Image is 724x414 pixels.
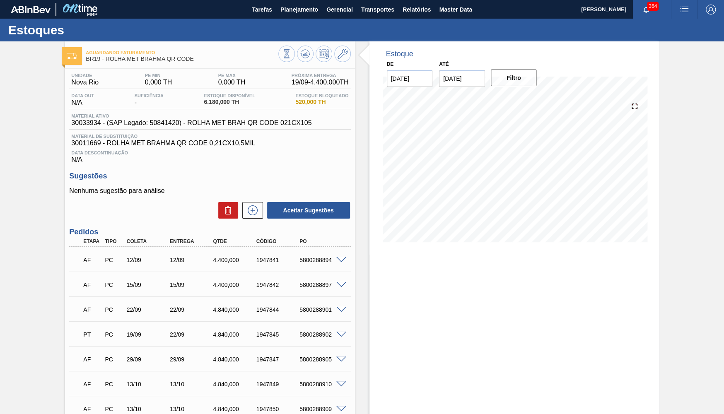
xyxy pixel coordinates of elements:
div: - [133,93,166,106]
div: 29/09/2025 [168,356,216,363]
span: 6.180,000 TH [204,99,255,105]
div: 1947841 [254,257,302,263]
span: BR19 - ROLHA MET BRAHMA QR CODE [86,56,278,62]
div: Estoque [386,50,413,58]
span: Master Data [439,5,472,14]
button: Visão Geral dos Estoques [278,46,295,62]
div: 4.840,000 [211,306,259,313]
span: Próxima Entrega [292,73,349,78]
label: De [387,61,394,67]
span: Nova Rio [71,79,99,86]
div: 15/09/2025 [168,282,216,288]
div: Pedido em Trânsito [81,325,103,344]
div: 12/09/2025 [125,257,173,263]
p: AF [83,406,101,412]
button: Atualizar Gráfico [297,46,314,62]
div: 22/09/2025 [125,306,173,313]
span: 19/09 - 4.400,000 TH [292,79,349,86]
h3: Pedidos [69,228,350,236]
span: PE MAX [218,73,246,78]
h1: Estoques [8,25,155,35]
div: N/A [69,93,96,106]
p: AF [83,282,101,288]
div: 13/10/2025 [168,381,216,388]
div: Pedido de Compra [103,306,125,313]
div: Pedido de Compra [103,257,125,263]
span: 0,000 TH [218,79,246,86]
div: Aguardando Faturamento [81,276,103,294]
div: 1947845 [254,331,302,338]
div: Coleta [125,238,173,244]
span: Data Descontinuação [71,150,348,155]
div: Entrega [168,238,216,244]
div: 5800288894 [297,257,345,263]
div: 5800288902 [297,331,345,338]
div: Pedido de Compra [103,381,125,388]
div: PO [297,238,345,244]
span: Tarefas [252,5,272,14]
div: Pedido de Compra [103,406,125,412]
div: 4.400,000 [211,282,259,288]
p: AF [83,306,101,313]
span: Aguardando Faturamento [86,50,278,55]
div: 22/09/2025 [168,331,216,338]
span: Material de Substituição [71,134,348,139]
span: Data out [71,93,94,98]
div: 5800288897 [297,282,345,288]
span: Planejamento [280,5,318,14]
div: Qtde [211,238,259,244]
div: 12/09/2025 [168,257,216,263]
div: Nova sugestão [238,202,263,219]
div: 19/09/2025 [125,331,173,338]
div: Pedido de Compra [103,331,125,338]
div: Pedido de Compra [103,356,125,363]
p: AF [83,356,101,363]
p: AF [83,381,101,388]
span: 30011669 - ROLHA MET BRAHMA QR CODE 0,21CX10,5MIL [71,140,348,147]
div: Aguardando Faturamento [81,251,103,269]
label: Até [439,61,449,67]
span: 0,000 TH [145,79,172,86]
span: 364 [647,2,659,11]
input: dd/mm/yyyy [439,70,485,87]
span: Relatórios [403,5,431,14]
span: 30033934 - (SAP Legado: 50841420) - ROLHA MET BRAH QR CODE 021CX105 [71,119,311,127]
span: Material ativo [71,113,311,118]
p: Nenhuma sugestão para análise [69,187,350,195]
button: Ir ao Master Data / Geral [334,46,351,62]
div: Aguardando Faturamento [81,350,103,368]
button: Programar Estoque [316,46,332,62]
div: 4.400,000 [211,257,259,263]
div: 13/10/2025 [125,406,173,412]
div: 15/09/2025 [125,282,173,288]
div: 13/10/2025 [125,381,173,388]
div: 1947850 [254,406,302,412]
span: Transportes [361,5,394,14]
img: Logout [706,5,716,14]
span: Estoque Bloqueado [295,93,348,98]
p: PT [83,331,101,338]
div: N/A [69,147,350,164]
div: Aguardando Faturamento [81,301,103,319]
span: Unidade [71,73,99,78]
span: Suficiência [135,93,164,98]
div: Excluir Sugestões [214,202,238,219]
span: Estoque Disponível [204,93,255,98]
div: 5800288909 [297,406,345,412]
div: Código [254,238,302,244]
span: 520,000 TH [295,99,348,105]
button: Filtro [491,70,537,86]
img: Ícone [67,53,77,59]
div: Etapa [81,238,103,244]
div: 1947844 [254,306,302,313]
button: Aceitar Sugestões [267,202,350,219]
div: 4.840,000 [211,381,259,388]
div: 1947847 [254,356,302,363]
div: 5800288905 [297,356,345,363]
div: Aceitar Sugestões [263,201,351,219]
div: 13/10/2025 [168,406,216,412]
div: 4.840,000 [211,331,259,338]
div: Pedido de Compra [103,282,125,288]
h3: Sugestões [69,172,350,181]
div: 5800288910 [297,381,345,388]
